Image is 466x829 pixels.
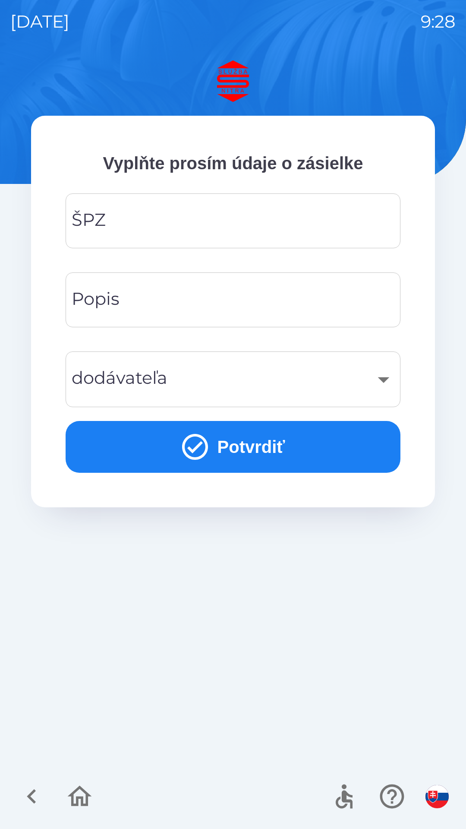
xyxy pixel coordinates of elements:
[66,150,400,176] p: Vyplňte prosím údaje o zásielke
[66,421,400,473] button: Potvrdiť
[10,9,69,35] p: [DATE]
[31,60,435,102] img: Logo
[421,9,456,35] p: 9:28
[425,785,449,808] img: sk flag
